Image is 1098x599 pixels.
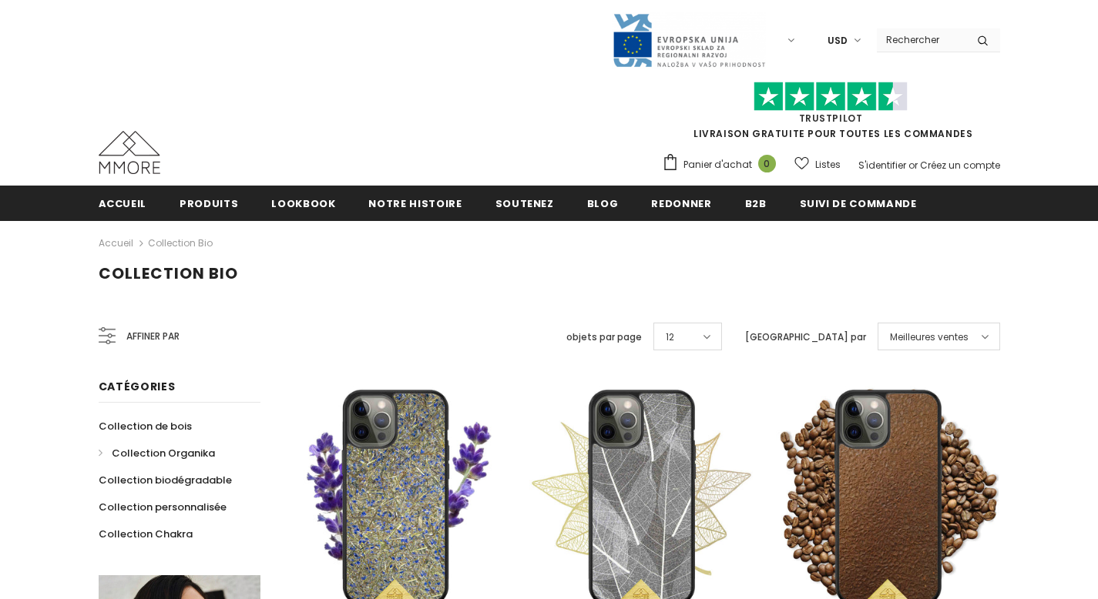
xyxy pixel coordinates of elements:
span: Suivi de commande [800,196,917,211]
span: Collection personnalisée [99,500,227,514]
img: Faites confiance aux étoiles pilotes [754,82,908,112]
a: Blog [587,186,619,220]
span: Panier d'achat [683,157,752,172]
span: Collection Bio [99,263,238,284]
span: soutenez [495,196,554,211]
input: Search Site [877,28,965,51]
span: Accueil [99,196,147,211]
a: Collection Chakra [99,520,193,547]
span: Lookbook [271,196,335,211]
a: Panier d'achat 0 [662,153,784,176]
span: Redonner [651,196,711,211]
a: Collection Organika [99,440,215,467]
span: Collection Organika [112,446,215,460]
a: Javni Razpis [612,33,766,46]
label: [GEOGRAPHIC_DATA] par [745,330,866,345]
span: Catégories [99,379,176,394]
span: Blog [587,196,619,211]
span: Meilleures ventes [890,330,969,345]
span: LIVRAISON GRATUITE POUR TOUTES LES COMMANDES [662,89,1000,140]
a: Accueil [99,234,133,253]
a: Collection de bois [99,413,192,440]
a: Collection personnalisée [99,494,227,520]
a: Lookbook [271,186,335,220]
span: 0 [758,155,776,172]
span: or [908,159,918,172]
span: Collection biodégradable [99,473,232,487]
a: Suivi de commande [800,186,917,220]
span: Notre histoire [368,196,462,211]
a: TrustPilot [799,112,863,125]
span: Listes [815,157,841,172]
a: Créez un compte [920,159,1000,172]
a: Collection Bio [148,236,213,249]
a: Redonner [651,186,711,220]
a: Notre histoire [368,186,462,220]
a: Produits [180,186,238,220]
a: B2B [745,186,767,220]
span: USD [828,33,848,49]
img: Cas MMORE [99,131,160,174]
a: Accueil [99,186,147,220]
a: Collection biodégradable [99,467,232,494]
img: Javni Razpis [612,12,766,69]
span: Collection Chakra [99,527,193,541]
span: Collection de bois [99,419,192,433]
span: B2B [745,196,767,211]
label: objets par page [566,330,642,345]
a: Listes [794,151,841,178]
a: soutenez [495,186,554,220]
span: Affiner par [126,328,180,345]
a: S'identifier [858,159,906,172]
span: 12 [666,330,674,345]
span: Produits [180,196,238,211]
